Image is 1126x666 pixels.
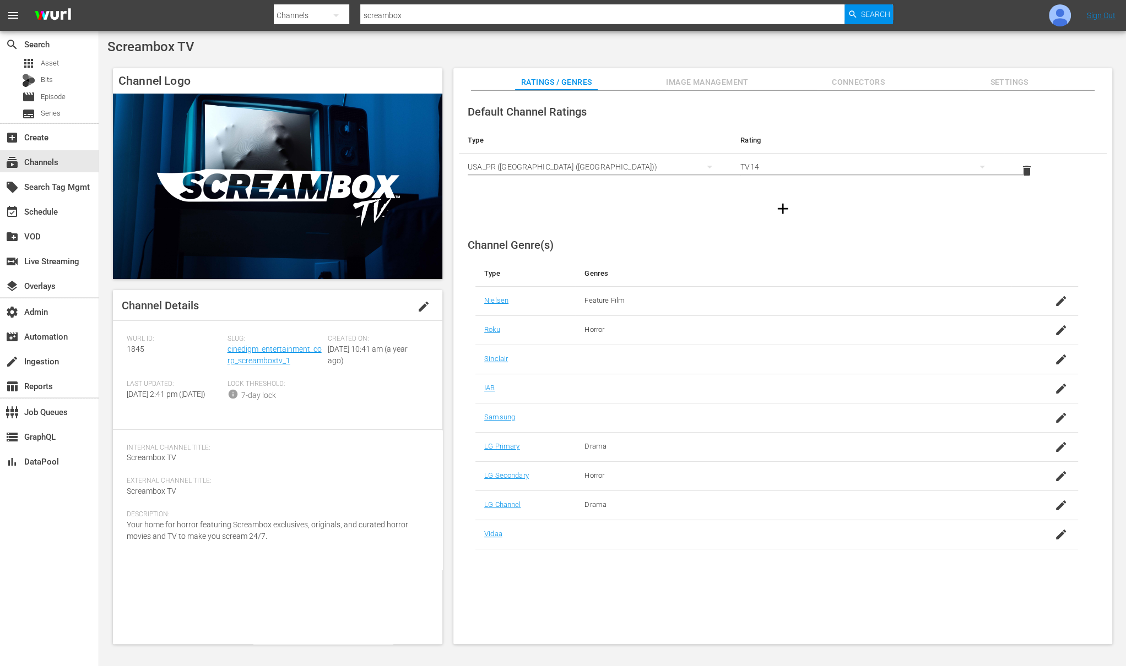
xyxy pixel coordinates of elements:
th: Type [459,127,732,154]
a: Samsung [484,413,515,421]
span: Schedule [6,205,19,219]
a: LG Primary [484,442,519,450]
span: Search Tag Mgmt [6,181,19,194]
span: VOD [6,230,19,243]
span: Your home for horror featuring Screambox exclusives, originals, and curated horror movies and TV ... [127,520,408,541]
span: Ingestion [6,355,19,368]
table: simple table [459,127,1107,188]
span: Search [6,38,19,51]
a: cinedigm_entertainment_corp_screamboxtv_1 [228,345,322,365]
span: Default Channel Ratings [468,105,587,118]
a: Sign Out [1087,11,1116,20]
span: Search [861,4,890,24]
a: LG Channel [484,500,521,509]
img: photo.jpg [1049,4,1071,26]
span: Last Updated: [127,380,222,389]
span: [DATE] 10:41 am (a year ago) [328,345,408,365]
span: menu [7,9,20,22]
span: Automation [6,330,19,343]
button: delete [1013,157,1040,184]
a: IAB [484,384,495,392]
span: Asset [41,58,59,69]
span: Episode [41,91,66,102]
span: info [228,389,239,400]
span: GraphQL [6,430,19,444]
span: Description: [127,510,423,519]
span: Episode [22,90,35,103]
span: Series [22,107,35,121]
span: [DATE] 2:41 pm ([DATE]) [127,390,205,398]
div: USA_PR ([GEOGRAPHIC_DATA] ([GEOGRAPHIC_DATA])) [468,151,723,182]
th: Type [475,260,576,287]
h4: Channel Logo [113,68,442,94]
a: Roku [484,325,500,334]
span: Reports [6,380,19,393]
span: Wurl ID: [127,335,222,343]
span: Create [6,131,19,144]
span: Lock Threshold: [228,380,323,389]
span: Internal Channel Title: [127,444,423,452]
span: Screambox TV [127,453,176,462]
span: Asset [22,57,35,70]
th: Rating [732,127,1004,154]
span: Screambox TV [127,487,176,495]
span: Live Streaming [6,255,19,268]
span: Settings [968,75,1051,89]
span: Connectors [817,75,900,89]
div: TV14 [740,151,995,182]
a: Nielsen [484,296,508,304]
span: Series [41,108,61,119]
div: Bits [22,74,35,87]
span: DataPool [6,455,19,468]
span: Slug: [228,335,323,343]
button: Search [844,4,893,24]
span: Ratings / Genres [515,75,598,89]
span: Screambox TV [107,39,194,54]
span: Created On: [328,335,423,343]
span: edit [417,300,430,313]
img: ans4CAIJ8jUAAAAAAAAAAAAAAAAAAAAAAAAgQb4GAAAAAAAAAAAAAAAAAAAAAAAAJMjXAAAAAAAAAAAAAAAAAAAAAAAAgAT5G... [26,3,79,29]
a: Vidaa [484,529,502,538]
button: edit [410,293,437,320]
div: 7-day lock [241,390,276,401]
span: Channel Details [122,299,199,312]
img: Screambox TV [113,94,442,279]
span: Job Queues [6,406,19,419]
th: Genres [576,260,1011,287]
span: Channels [6,156,19,169]
span: Image Management [666,75,749,89]
span: Channel Genre(s) [468,238,554,252]
a: LG Secondary [484,471,529,479]
span: Overlays [6,280,19,293]
span: 1845 [127,345,144,353]
span: Bits [41,74,53,85]
span: delete [1020,164,1033,177]
span: External Channel Title: [127,477,423,485]
span: Admin [6,305,19,319]
a: Sinclair [484,354,508,363]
